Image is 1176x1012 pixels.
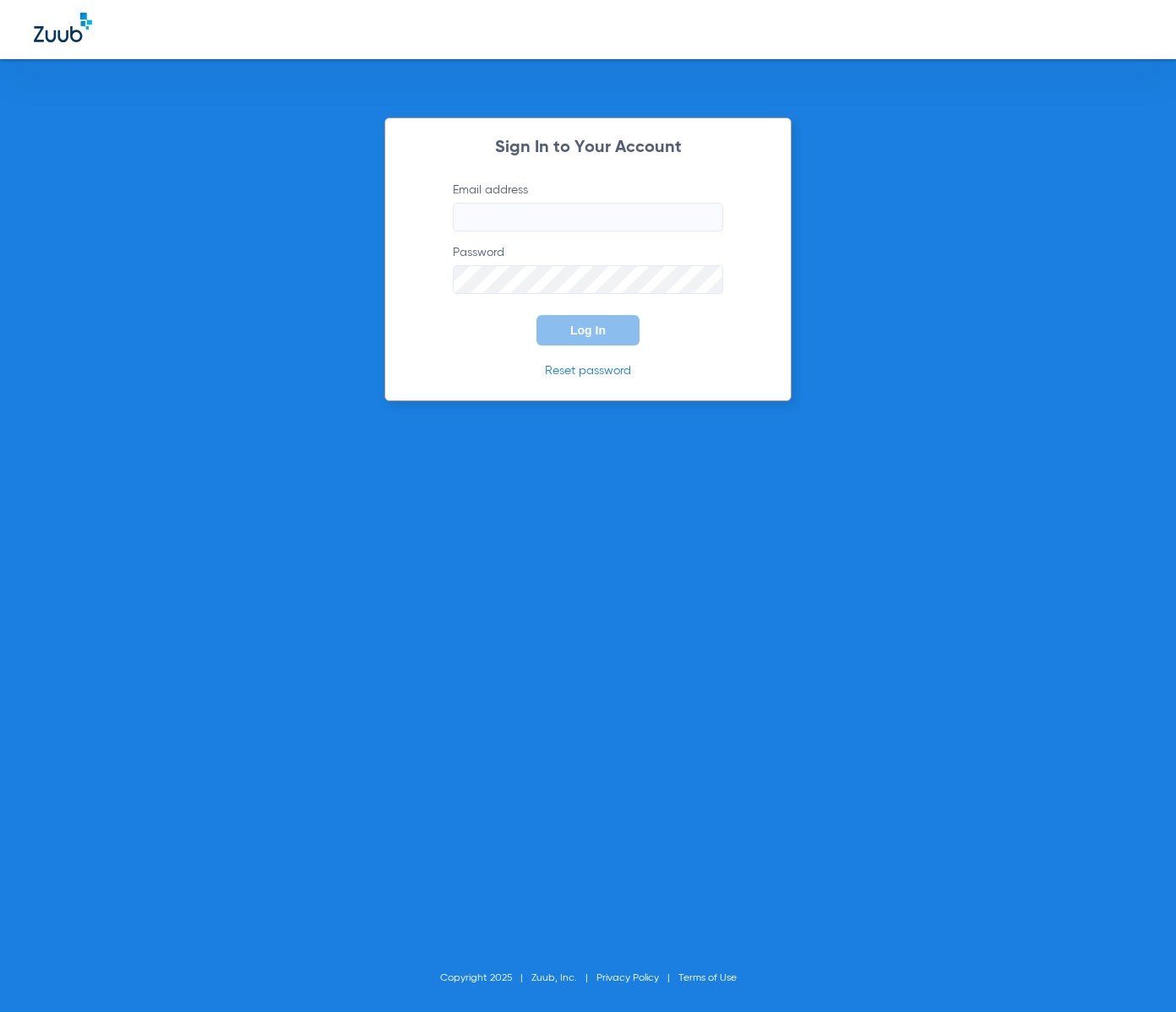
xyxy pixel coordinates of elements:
input: Email address [453,203,723,231]
iframe: Chat Widget [1092,931,1176,1012]
input: Password [453,265,723,294]
h2: Sign In to Your Account [427,139,749,156]
img: Zuub Logo [34,13,92,42]
label: Password [453,244,723,294]
label: Email address [453,182,723,231]
button: Log In [536,315,640,345]
li: Zuub, Inc. [531,970,596,987]
li: Copyright 2025 [440,970,531,987]
a: Privacy Policy [596,973,659,983]
span: Log In [570,324,606,337]
a: Reset password [545,365,631,377]
a: Terms of Use [678,973,737,983]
